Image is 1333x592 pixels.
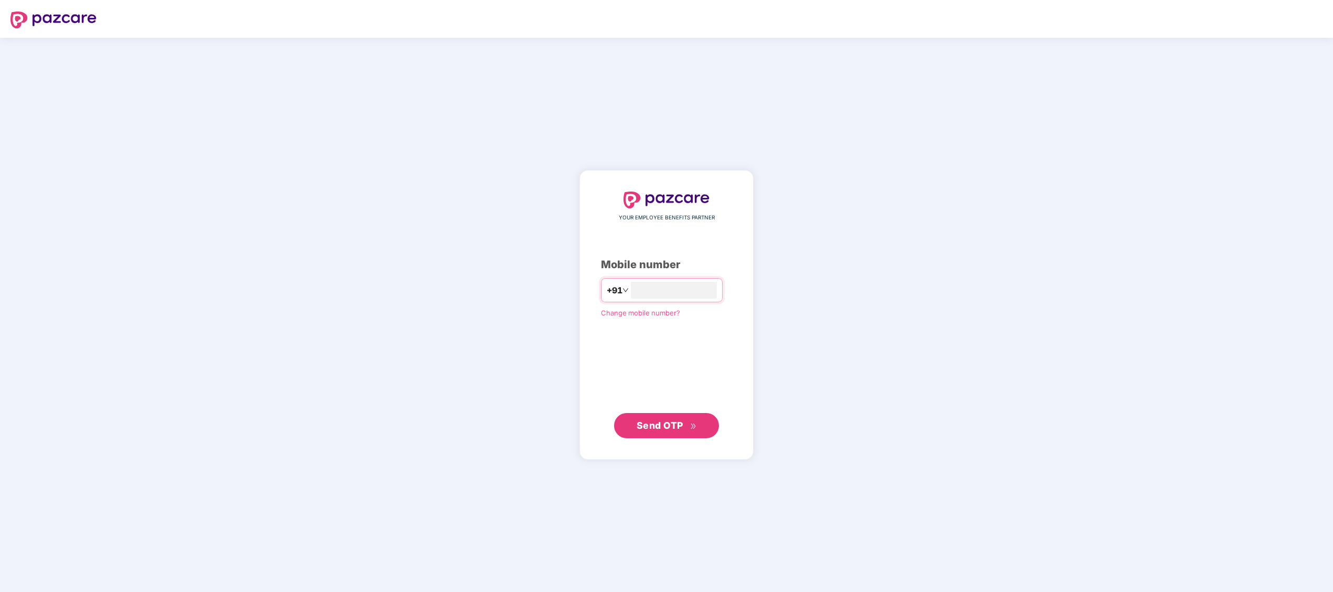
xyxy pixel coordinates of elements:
span: double-right [690,423,697,430]
span: Send OTP [637,420,683,431]
img: logo [623,192,709,208]
div: Mobile number [601,257,732,273]
span: +91 [607,284,622,297]
img: logo [10,12,96,28]
span: down [622,287,629,293]
a: Change mobile number? [601,309,680,317]
span: YOUR EMPLOYEE BENEFITS PARTNER [619,214,715,222]
button: Send OTPdouble-right [614,413,719,438]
